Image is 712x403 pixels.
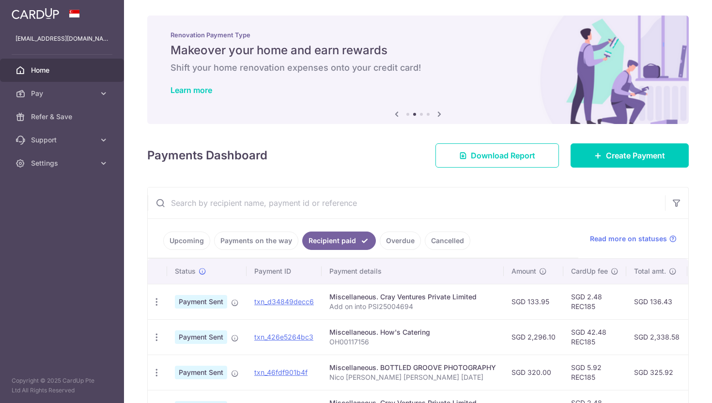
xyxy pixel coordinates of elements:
a: txn_426e5264bc3 [254,333,313,341]
div: Miscellaneous. BOTTLED GROOVE PHOTOGRAPHY [329,363,496,372]
p: Add on into PSI25004694 [329,302,496,311]
span: Download Report [471,150,535,161]
p: Nico [PERSON_NAME] [PERSON_NAME] [DATE] [329,372,496,382]
input: Search by recipient name, payment id or reference [148,187,665,218]
a: Payments on the way [214,232,298,250]
a: Cancelled [425,232,470,250]
span: Payment Sent [175,295,227,309]
span: CardUp fee [571,266,608,276]
a: Upcoming [163,232,210,250]
div: Miscellaneous. Cray Ventures Private Limited [329,292,496,302]
a: Recipient paid [302,232,376,250]
a: Learn more [170,85,212,95]
div: Miscellaneous. How's Catering [329,327,496,337]
td: SGD 320.00 [504,355,563,390]
a: Read more on statuses [590,234,677,244]
span: Home [31,65,95,75]
p: [EMAIL_ADDRESS][DOMAIN_NAME] [15,34,108,44]
th: Payment details [322,259,504,284]
span: Pay [31,89,95,98]
a: txn_d34849decc6 [254,297,314,306]
a: txn_46fdf901b4f [254,368,308,376]
span: Read more on statuses [590,234,667,244]
a: Overdue [380,232,421,250]
td: SGD 2,296.10 [504,319,563,355]
td: SGD 2.48 REC185 [563,284,626,319]
p: Renovation Payment Type [170,31,666,39]
a: Download Report [435,143,559,168]
img: CardUp [12,8,59,19]
span: Status [175,266,196,276]
th: Payment ID [247,259,322,284]
a: Create Payment [571,143,689,168]
p: OH00117156 [329,337,496,347]
span: Payment Sent [175,366,227,379]
img: Renovation banner [147,15,689,124]
iframe: Opens a widget where you can find more information [650,374,702,398]
td: SGD 325.92 [626,355,687,390]
td: SGD 42.48 REC185 [563,319,626,355]
span: Payment Sent [175,330,227,344]
span: Support [31,135,95,145]
span: Amount [511,266,536,276]
td: SGD 5.92 REC185 [563,355,626,390]
span: Total amt. [634,266,666,276]
td: SGD 136.43 [626,284,687,319]
span: Settings [31,158,95,168]
td: SGD 2,338.58 [626,319,687,355]
h6: Shift your home renovation expenses onto your credit card! [170,62,666,74]
h4: Payments Dashboard [147,147,267,164]
h5: Makeover your home and earn rewards [170,43,666,58]
span: Create Payment [606,150,665,161]
td: SGD 133.95 [504,284,563,319]
span: Refer & Save [31,112,95,122]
